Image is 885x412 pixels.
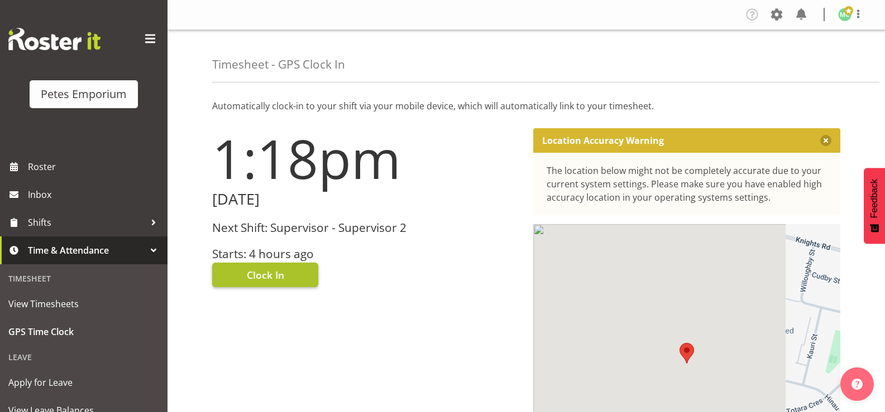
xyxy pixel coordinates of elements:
[247,268,284,282] span: Clock In
[8,295,159,312] span: View Timesheets
[28,242,145,259] span: Time & Attendance
[212,58,345,71] h4: Timesheet - GPS Clock In
[851,379,863,390] img: help-xxl-2.png
[3,346,165,369] div: Leave
[3,267,165,290] div: Timesheet
[820,135,831,146] button: Close message
[212,221,520,234] h3: Next Shift: Supervisor - Supervisor 2
[8,374,159,391] span: Apply for Leave
[28,214,145,231] span: Shifts
[28,158,162,175] span: Roster
[869,179,879,218] span: Feedback
[3,369,165,396] a: Apply for Leave
[3,318,165,346] a: GPS Time Clock
[212,263,318,287] button: Clock In
[212,191,520,208] h2: [DATE]
[8,28,101,50] img: Rosterit website logo
[864,168,885,244] button: Feedback - Show survey
[547,164,827,204] div: The location below might not be completely accurate due to your current system settings. Please m...
[212,128,520,188] h1: 1:18pm
[212,248,520,260] h3: Starts: 4 hours ago
[212,99,840,113] p: Automatically clock-in to your shift via your mobile device, which will automatically link to you...
[838,8,851,21] img: melissa-cowen2635.jpg
[28,186,162,203] span: Inbox
[8,323,159,340] span: GPS Time Clock
[41,86,127,103] div: Petes Emporium
[542,135,664,146] p: Location Accuracy Warning
[3,290,165,318] a: View Timesheets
